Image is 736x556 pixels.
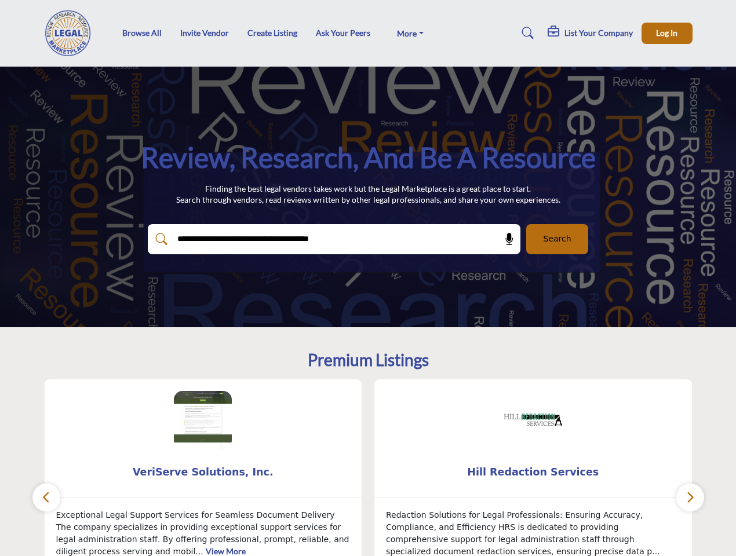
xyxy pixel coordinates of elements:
a: View More [206,546,246,556]
span: Search [543,233,571,245]
a: Invite Vendor [180,28,229,38]
div: List Your Company [548,26,633,40]
span: Hill Redaction Services [392,464,675,480]
h5: List Your Company [564,28,633,38]
span: Search by Voice [495,233,515,245]
b: VeriServe Solutions, Inc. [62,457,345,488]
a: Browse All [122,28,162,38]
b: Hill Redaction Services [392,457,675,488]
a: Hill Redaction Services [374,457,692,488]
a: VeriServe Solutions, Inc. [45,457,362,488]
h1: Review, Research, and be a Resource [141,140,596,175]
img: Hill Redaction Services [504,391,562,449]
img: VeriServe Solutions, Inc. [174,391,232,449]
button: Search [526,224,588,254]
a: Create Listing [247,28,297,38]
img: Site Logo [44,10,99,56]
p: Finding the best legal vendors takes work but the Legal Marketplace is a great place to start. [176,183,560,195]
span: ... [652,547,660,556]
span: Log In [656,28,677,38]
span: ... [195,547,203,556]
a: More [389,25,432,41]
a: Ask Your Peers [316,28,370,38]
button: Log In [642,23,693,44]
h2: Premium Listings [308,350,429,370]
span: VeriServe Solutions, Inc. [62,464,345,480]
a: Search [511,24,541,42]
p: Search through vendors, read reviews written by other legal professionals, and share your own exp... [176,194,560,206]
